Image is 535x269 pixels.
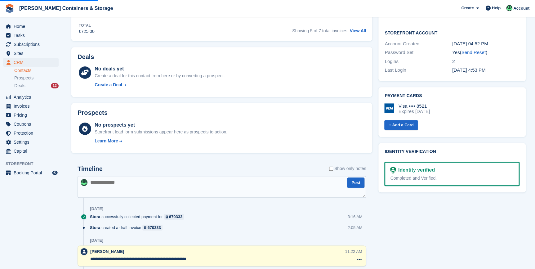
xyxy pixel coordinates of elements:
[385,93,519,98] h2: Payment cards
[3,111,59,119] a: menu
[51,83,59,88] div: 12
[385,149,519,154] h2: Identity verification
[461,50,485,55] a: Send Reset
[460,50,487,55] span: ( )
[3,120,59,128] a: menu
[3,40,59,49] a: menu
[95,82,225,88] a: Create a Deal
[390,167,395,173] img: Identity Verification Ready
[90,249,124,254] span: [PERSON_NAME]
[492,5,501,11] span: Help
[14,93,51,101] span: Analytics
[3,168,59,177] a: menu
[79,23,95,28] div: Total
[348,214,363,220] div: 3:16 AM
[14,22,51,31] span: Home
[14,102,51,110] span: Invoices
[3,138,59,146] a: menu
[350,28,366,33] a: View All
[385,58,452,65] div: Logins
[6,161,62,167] span: Storefront
[14,168,51,177] span: Booking Portal
[147,225,161,231] div: 670333
[95,82,122,88] div: Create a Deal
[396,166,435,174] div: Identity verified
[14,83,25,89] span: Deals
[3,22,59,31] a: menu
[5,4,14,13] img: stora-icon-8386f47178a22dfd0bd8f6a31ec36ba5ce8667c1dd55bd0f319d3a0aa187defe.svg
[398,109,430,114] div: Expires [DATE]
[390,175,514,182] div: Completed and Verified.
[14,129,51,137] span: Protection
[461,5,474,11] span: Create
[17,3,115,13] a: [PERSON_NAME] Containers & Storage
[452,49,520,56] div: Yes
[329,165,333,172] input: Show only notes
[95,121,227,129] div: No prospects yet
[385,40,452,47] div: Account Created
[14,31,51,40] span: Tasks
[90,238,103,243] div: [DATE]
[51,169,59,177] a: Preview store
[78,109,108,116] h2: Prospects
[14,58,51,67] span: CRM
[347,177,364,188] button: Post
[385,29,519,36] h2: Storefront Account
[14,75,59,81] a: Prospects
[384,120,418,130] a: + Add a Card
[3,49,59,58] a: menu
[513,5,529,11] span: Account
[3,93,59,101] a: menu
[3,129,59,137] a: menu
[164,214,184,220] a: 670333
[14,111,51,119] span: Pricing
[14,83,59,89] a: Deals 12
[79,28,95,35] div: £725.00
[14,138,51,146] span: Settings
[14,49,51,58] span: Sites
[90,214,187,220] div: successfully collected payment for
[329,165,366,172] label: Show only notes
[90,225,100,231] span: Stora
[90,214,100,220] span: Stora
[78,53,94,61] h2: Deals
[292,28,347,33] span: Showing 5 of 7 total invoices
[81,179,87,186] img: Arjun Preetham
[90,225,166,231] div: created a draft invoice
[506,5,512,11] img: Arjun Preetham
[452,67,485,73] time: 2025-02-23 16:53:44 UTC
[385,49,452,56] div: Password Set
[95,129,227,135] div: Storefront lead form submissions appear here as prospects to action.
[14,75,33,81] span: Prospects
[385,67,452,74] div: Last Login
[14,120,51,128] span: Coupons
[384,103,394,113] img: Visa Logo
[95,73,225,79] div: Create a deal for this contact from here or by converting a prospect.
[3,102,59,110] a: menu
[3,147,59,155] a: menu
[3,58,59,67] a: menu
[95,138,227,144] a: Learn More
[169,214,182,220] div: 670333
[348,225,363,231] div: 2:05 AM
[345,249,362,254] div: 11:22 AM
[14,147,51,155] span: Capital
[142,225,163,231] a: 670333
[90,206,103,211] div: [DATE]
[398,103,430,109] div: Visa •••• 8521
[78,165,103,173] h2: Timeline
[3,31,59,40] a: menu
[452,40,520,47] div: [DATE] 04:52 PM
[95,138,118,144] div: Learn More
[14,68,59,74] a: Contacts
[452,58,520,65] div: 2
[14,40,51,49] span: Subscriptions
[95,65,225,73] div: No deals yet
